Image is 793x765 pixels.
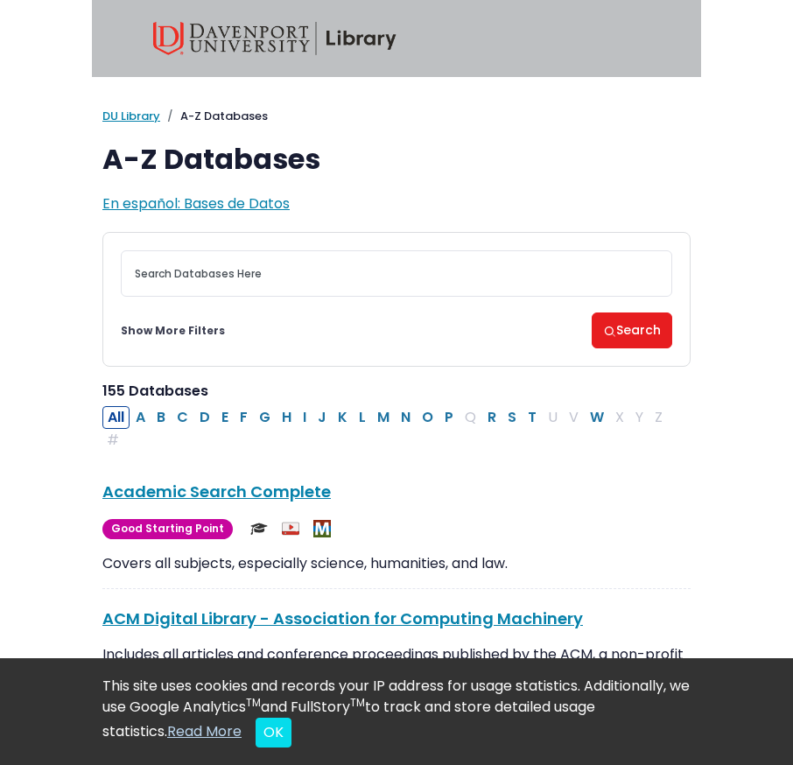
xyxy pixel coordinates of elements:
[254,406,276,429] button: Filter Results G
[313,520,331,537] img: MeL (Michigan electronic Library)
[333,406,353,429] button: Filter Results K
[102,644,691,707] p: Includes all articles and conference proceedings published by the ACM, a non-profit international...
[502,406,522,429] button: Filter Results S
[102,481,331,502] a: Academic Search Complete
[172,406,193,429] button: Filter Results C
[282,520,299,537] img: Audio & Video
[102,553,691,574] p: Covers all subjects, especially science, humanities, and law.
[350,695,365,710] sup: TM
[153,22,396,55] img: Davenport University Library
[151,406,171,429] button: Filter Results B
[121,323,225,339] a: Show More Filters
[256,718,291,747] button: Close
[277,406,297,429] button: Filter Results H
[246,695,261,710] sup: TM
[102,519,233,539] span: Good Starting Point
[523,406,542,429] button: Filter Results T
[298,406,312,429] button: Filter Results I
[130,406,151,429] button: Filter Results A
[235,406,253,429] button: Filter Results F
[216,406,234,429] button: Filter Results E
[121,250,672,297] input: Search database by title or keyword
[102,381,208,401] span: 155 Databases
[592,312,672,348] button: Search
[585,406,609,429] button: Filter Results W
[102,108,691,125] nav: breadcrumb
[417,406,439,429] button: Filter Results O
[396,406,416,429] button: Filter Results N
[354,406,371,429] button: Filter Results L
[312,406,332,429] button: Filter Results J
[250,520,268,537] img: Scholarly or Peer Reviewed
[102,143,691,176] h1: A-Z Databases
[167,721,242,741] a: Read More
[194,406,215,429] button: Filter Results D
[160,108,268,125] li: A-Z Databases
[102,607,583,629] a: ACM Digital Library - Association for Computing Machinery
[372,406,395,429] button: Filter Results M
[439,406,459,429] button: Filter Results P
[102,406,130,429] button: All
[102,407,670,450] div: Alpha-list to filter by first letter of database name
[102,193,290,214] a: En español: Bases de Datos
[482,406,502,429] button: Filter Results R
[102,108,160,124] a: DU Library
[102,676,691,747] div: This site uses cookies and records your IP address for usage statistics. Additionally, we use Goo...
